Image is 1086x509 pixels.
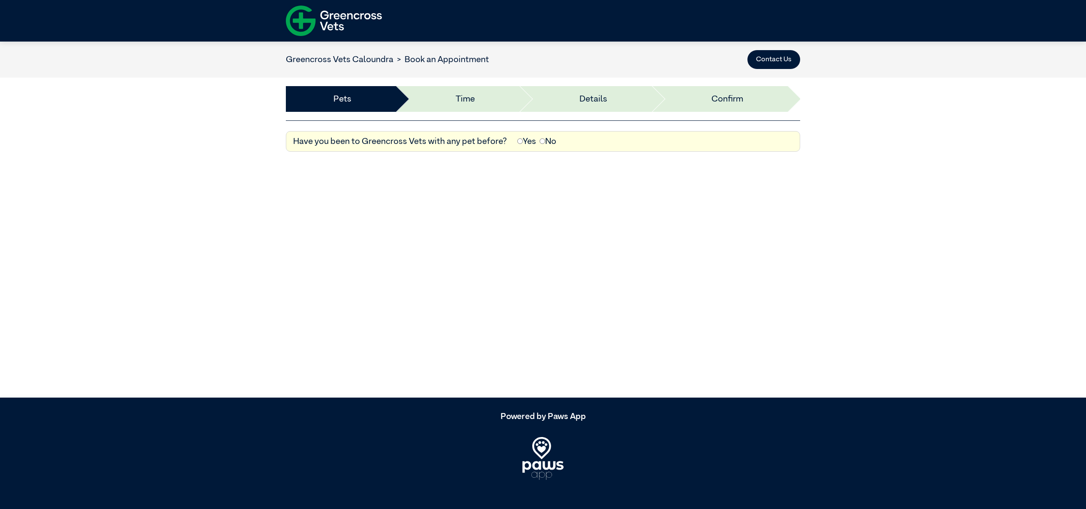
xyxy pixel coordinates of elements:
[747,50,800,69] button: Contact Us
[286,2,382,39] img: f-logo
[286,53,489,66] nav: breadcrumb
[393,53,489,66] li: Book an Appointment
[540,138,545,144] input: No
[540,135,556,148] label: No
[286,55,393,64] a: Greencross Vets Caloundra
[293,135,507,148] label: Have you been to Greencross Vets with any pet before?
[286,411,800,422] h5: Powered by Paws App
[517,135,536,148] label: Yes
[333,93,351,105] a: Pets
[522,437,564,480] img: PawsApp
[517,138,523,144] input: Yes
